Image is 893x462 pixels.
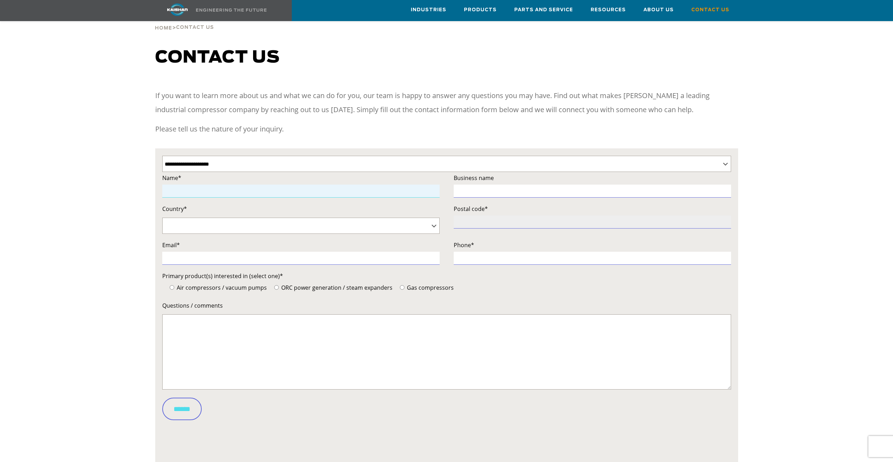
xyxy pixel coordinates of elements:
span: Products [464,6,497,14]
img: kaishan logo [151,4,204,16]
span: Gas compressors [405,284,454,291]
label: Email* [162,240,440,250]
a: Products [464,0,497,19]
span: Resources [591,6,626,14]
label: Country* [162,204,440,214]
a: Contact Us [691,0,729,19]
label: Business name [454,173,731,183]
label: Postal code* [454,204,731,214]
label: Phone* [454,240,731,250]
span: Contact Us [691,6,729,14]
span: Parts and Service [514,6,573,14]
input: Gas compressors [400,285,404,290]
a: About Us [643,0,674,19]
span: Contact us [155,49,280,66]
span: Industries [411,6,446,14]
span: Contact Us [176,25,214,30]
span: About Us [643,6,674,14]
input: Air compressors / vacuum pumps [170,285,174,290]
span: ORC power generation / steam expanders [280,284,392,291]
p: If you want to learn more about us and what we can do for you, our team is happy to answer any qu... [155,89,738,117]
span: Air compressors / vacuum pumps [175,284,267,291]
img: Engineering the future [196,8,266,12]
label: Name* [162,173,440,183]
a: Industries [411,0,446,19]
a: Resources [591,0,626,19]
a: Parts and Service [514,0,573,19]
a: Home [155,25,172,31]
label: Questions / comments [162,301,731,310]
input: ORC power generation / steam expanders [274,285,279,290]
span: Home [155,26,172,31]
p: Please tell us the nature of your inquiry. [155,122,738,136]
